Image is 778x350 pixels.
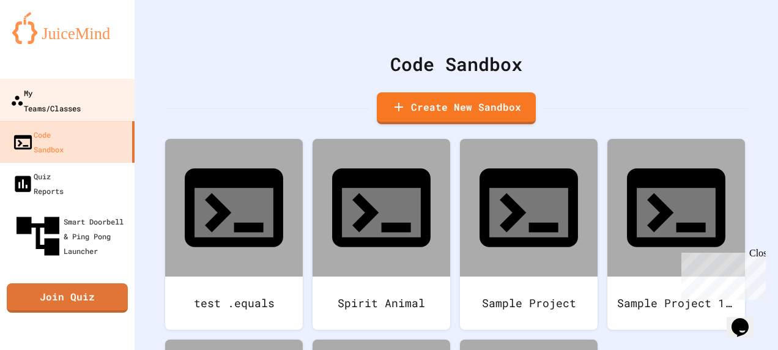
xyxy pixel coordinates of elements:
[460,139,598,330] a: Sample Project
[377,92,536,124] a: Create New Sandbox
[12,127,64,157] div: Code Sandbox
[12,210,130,262] div: Smart Doorbell & Ping Pong Launcher
[727,301,766,338] iframe: chat widget
[10,85,81,115] div: My Teams/Classes
[12,169,64,198] div: Quiz Reports
[12,12,122,44] img: logo-orange.svg
[607,139,745,330] a: Sample Project 1-1
[5,5,84,78] div: Chat with us now!Close
[607,277,745,330] div: Sample Project 1-1
[165,50,747,78] div: Code Sandbox
[7,283,128,313] a: Join Quiz
[313,139,450,330] a: Spirit Animal
[460,277,598,330] div: Sample Project
[165,139,303,330] a: test .equals
[165,277,303,330] div: test .equals
[676,248,766,300] iframe: chat widget
[313,277,450,330] div: Spirit Animal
